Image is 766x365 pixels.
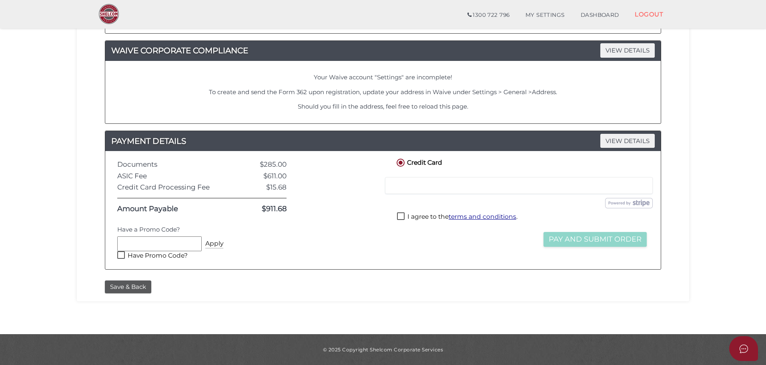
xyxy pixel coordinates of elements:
div: $611.00 [228,172,293,180]
a: terms and conditions [449,213,516,220]
label: Credit Card [395,157,442,167]
h4: PAYMENT DETAILS [105,135,661,147]
div: © 2025 Copyright Shelcom Corporate Services [83,346,683,353]
span: VIEW DETAILS [600,134,655,148]
span: VIEW DETAILS [600,43,655,57]
div: Credit Card Processing Fee [111,184,228,191]
h4: Have a Promo Code? [117,226,230,233]
h4: WAIVE CORPORATE COMPLIANCE [105,44,661,57]
h4: To create and send the Form 362 upon registration, update your address in Waive under Settings > ... [115,89,651,96]
div: $911.68 [228,205,293,213]
a: DASHBOARD [573,7,627,23]
div: ASIC Fee [111,172,228,180]
div: Amount Payable [111,205,228,213]
img: stripe.png [605,198,653,208]
div: $15.68 [228,184,293,191]
h4: Your Waive account "Settings" are incomplete! [115,74,651,81]
a: 1300 722 796 [459,7,517,23]
h4: Should you fill in the address, feel free to reload this page. [115,103,651,110]
button: Pay and Submit Order [543,232,647,247]
a: LOGOUT [627,6,671,22]
label: Have Promo Code? [117,251,188,261]
label: I agree to the . [397,212,517,222]
a: MY SETTINGS [517,7,573,23]
iframe: Secure card payment input frame [390,182,648,189]
a: PAYMENT DETAILSVIEW DETAILS [105,135,661,147]
div: Documents [111,161,228,168]
div: $285.00 [228,161,293,168]
span: Apply [205,240,223,248]
a: WAIVE CORPORATE COMPLIANCEVIEW DETAILS [105,44,661,57]
button: Open asap [729,336,758,361]
button: Save & Back [105,280,151,294]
